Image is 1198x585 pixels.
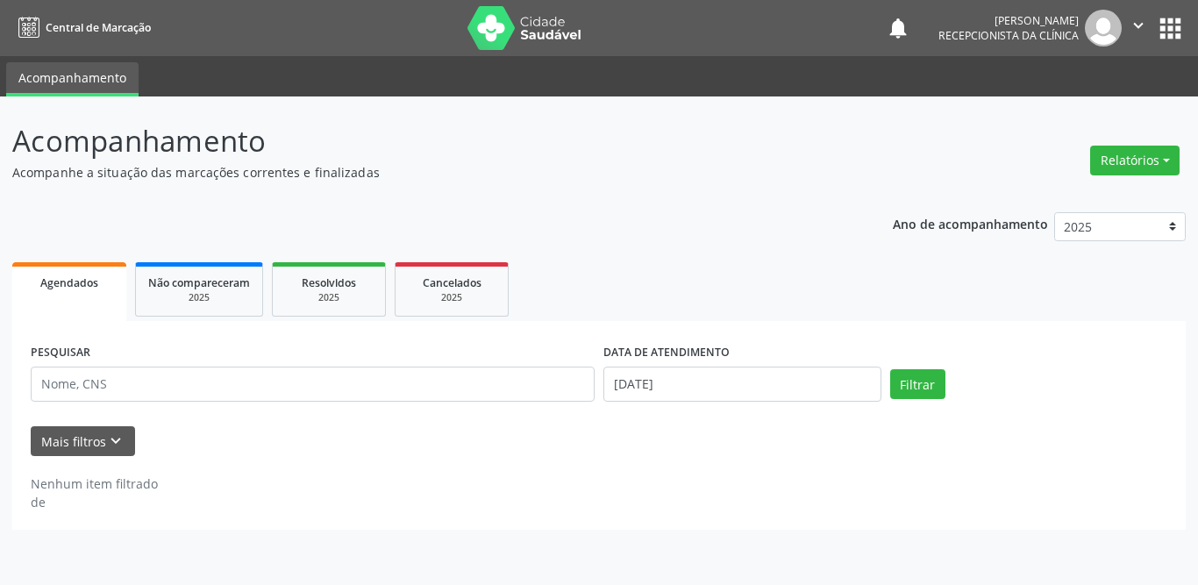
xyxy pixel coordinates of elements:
span: Não compareceram [148,275,250,290]
span: Central de Marcação [46,20,151,35]
span: Agendados [40,275,98,290]
label: DATA DE ATENDIMENTO [603,339,730,367]
p: Acompanhamento [12,119,834,163]
button:  [1122,10,1155,46]
img: img [1085,10,1122,46]
span: Recepcionista da clínica [938,28,1079,43]
div: 2025 [285,291,373,304]
button: apps [1155,13,1186,44]
button: Filtrar [890,369,945,399]
label: PESQUISAR [31,339,90,367]
div: de [31,493,158,511]
span: Cancelados [423,275,481,290]
div: 2025 [408,291,496,304]
i:  [1129,16,1148,35]
button: Mais filtroskeyboard_arrow_down [31,426,135,457]
button: notifications [886,16,910,40]
a: Acompanhamento [6,62,139,96]
div: 2025 [148,291,250,304]
button: Relatórios [1090,146,1180,175]
p: Acompanhe a situação das marcações correntes e finalizadas [12,163,834,182]
p: Ano de acompanhamento [893,212,1048,234]
div: [PERSON_NAME] [938,13,1079,28]
a: Central de Marcação [12,13,151,42]
span: Resolvidos [302,275,356,290]
i: keyboard_arrow_down [106,432,125,451]
div: Nenhum item filtrado [31,474,158,493]
input: Selecione um intervalo [603,367,881,402]
input: Nome, CNS [31,367,595,402]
